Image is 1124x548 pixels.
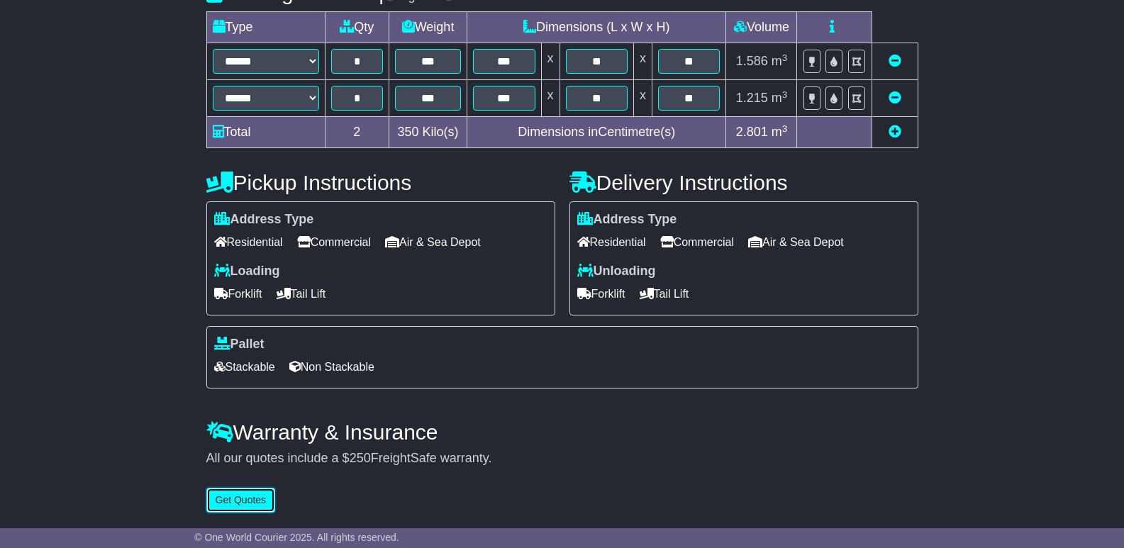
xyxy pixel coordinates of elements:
span: 1.586 [736,54,768,68]
span: Stackable [214,356,275,378]
span: Commercial [660,231,734,253]
span: Tail Lift [277,283,326,305]
span: 2.801 [736,125,768,139]
span: © One World Courier 2025. All rights reserved. [194,532,399,543]
td: Qty [325,12,389,43]
div: All our quotes include a $ FreightSafe warranty. [206,451,918,466]
td: x [541,43,560,80]
td: Dimensions (L x W x H) [467,12,726,43]
span: 350 [398,125,419,139]
span: m [772,91,788,105]
span: Residential [214,231,283,253]
span: 250 [350,451,371,465]
td: Volume [726,12,797,43]
td: x [541,80,560,117]
td: x [633,43,652,80]
span: m [772,54,788,68]
h4: Warranty & Insurance [206,420,918,444]
span: Air & Sea Depot [748,231,844,253]
span: Tail Lift [640,283,689,305]
span: Forklift [577,283,625,305]
span: 1.215 [736,91,768,105]
span: Non Stackable [289,356,374,378]
a: Remove this item [889,54,901,68]
label: Pallet [214,337,265,352]
span: Forklift [214,283,262,305]
td: Total [206,117,325,148]
a: Remove this item [889,91,901,105]
label: Address Type [577,212,677,228]
td: 2 [325,117,389,148]
span: m [772,125,788,139]
h4: Delivery Instructions [569,171,918,194]
span: Residential [577,231,646,253]
sup: 3 [782,52,788,63]
td: Type [206,12,325,43]
label: Loading [214,264,280,279]
label: Address Type [214,212,314,228]
td: Dimensions in Centimetre(s) [467,117,726,148]
sup: 3 [782,123,788,134]
button: Get Quotes [206,488,276,513]
sup: 3 [782,89,788,100]
td: x [633,80,652,117]
td: Weight [389,12,467,43]
span: Commercial [297,231,371,253]
label: Unloading [577,264,656,279]
h4: Pickup Instructions [206,171,555,194]
td: Kilo(s) [389,117,467,148]
a: Add new item [889,125,901,139]
span: Air & Sea Depot [385,231,481,253]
